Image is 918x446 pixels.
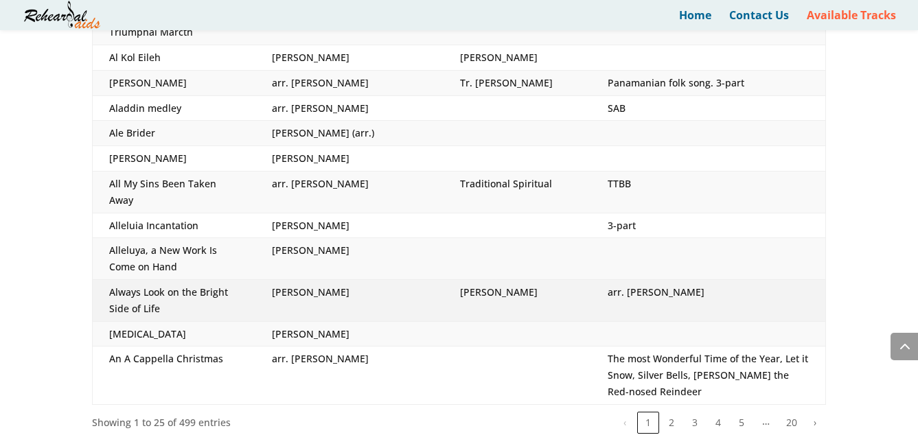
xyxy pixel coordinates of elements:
[255,121,444,146] td: [PERSON_NAME] (arr.)
[661,412,682,434] button: 2
[92,213,255,238] td: Alleluia Incantation
[804,412,826,434] button: Next
[591,171,826,213] td: TTBB
[591,347,826,404] td: The most Wonderful Time of the Year, Let it Snow, Silver Bells, [PERSON_NAME] the Red-nosed Reindeer
[255,279,444,321] td: [PERSON_NAME]
[753,414,779,427] span: …
[591,70,826,95] td: Panamanian folk song. 3-part
[92,70,255,95] td: [PERSON_NAME]
[781,412,803,434] button: 20
[807,10,896,30] a: Available Tracks
[591,279,826,321] td: arr. [PERSON_NAME]
[92,146,255,172] td: [PERSON_NAME]
[92,347,255,404] td: An A Cappella Christmas
[92,171,255,213] td: All My Sins Been Taken Away
[612,412,826,434] nav: pagination
[92,45,255,70] td: Al Kol Eileh
[444,70,591,95] td: Tr. [PERSON_NAME]
[92,238,255,280] td: Alleluya, a New Work Is Come on Hand
[255,95,444,121] td: arr. [PERSON_NAME]
[92,95,255,121] td: Aladdin medley
[729,10,789,30] a: Contact Us
[92,414,231,431] div: Showing 1 to 25 of 499 entries
[591,213,826,238] td: 3-part
[444,45,591,70] td: [PERSON_NAME]
[92,279,255,321] td: Always Look on the Bright Side of Life
[255,146,444,172] td: [PERSON_NAME]
[92,121,255,146] td: Ale Brider
[255,347,444,404] td: arr. [PERSON_NAME]
[255,70,444,95] td: arr. [PERSON_NAME]
[614,412,636,434] button: Previous
[731,412,753,434] button: 5
[92,321,255,347] td: [MEDICAL_DATA]
[591,95,826,121] td: SAB
[707,412,729,434] button: 4
[255,238,444,280] td: [PERSON_NAME]
[255,321,444,347] td: [PERSON_NAME]
[679,10,711,30] a: Home
[255,171,444,213] td: arr. [PERSON_NAME]
[444,171,591,213] td: Traditional Spiritual
[684,412,706,434] button: 3
[444,279,591,321] td: [PERSON_NAME]
[255,45,444,70] td: [PERSON_NAME]
[255,213,444,238] td: [PERSON_NAME]
[637,412,659,434] button: 1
